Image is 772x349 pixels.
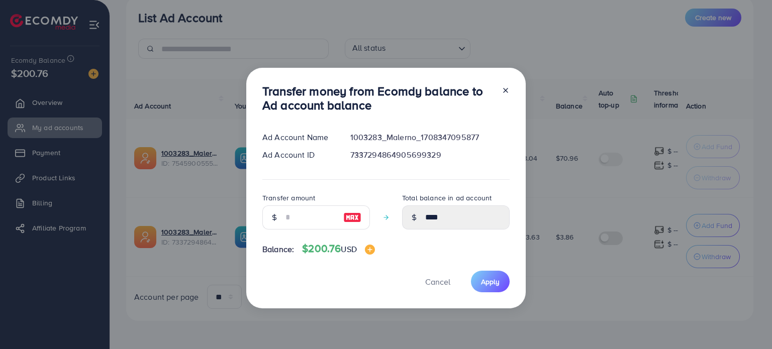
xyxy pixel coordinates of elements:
img: image [365,245,375,255]
h3: Transfer money from Ecomdy balance to Ad account balance [262,84,494,113]
span: USD [341,244,356,255]
span: Balance: [262,244,294,255]
div: Ad Account Name [254,132,342,143]
button: Cancel [413,271,463,292]
span: Cancel [425,276,450,287]
label: Total balance in ad account [402,193,492,203]
div: Ad Account ID [254,149,342,161]
button: Apply [471,271,510,292]
div: 1003283_Malerno_1708347095877 [342,132,518,143]
div: 7337294864905699329 [342,149,518,161]
h4: $200.76 [302,243,375,255]
iframe: Chat [729,304,764,341]
label: Transfer amount [262,193,315,203]
span: Apply [481,277,500,287]
img: image [343,211,361,223]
